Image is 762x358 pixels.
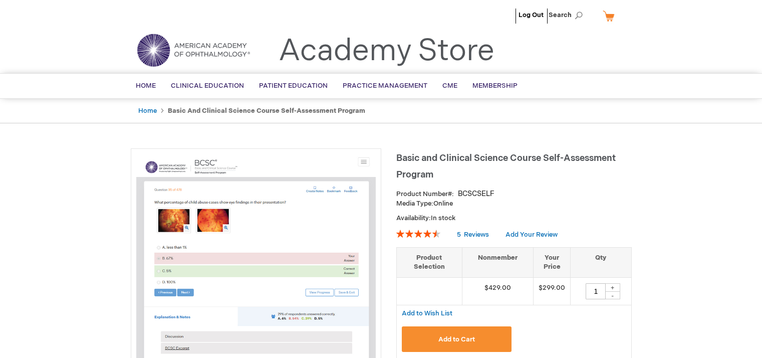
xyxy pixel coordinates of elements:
div: BCSCSELF [458,189,494,199]
th: Product Selection [397,247,462,277]
th: Qty [571,247,631,277]
a: Add Your Review [505,231,558,239]
span: Clinical Education [171,82,244,90]
button: Add to Cart [402,326,512,352]
span: Practice Management [343,82,427,90]
a: 5 Reviews [457,231,490,239]
th: Your Price [534,247,571,277]
p: Availability: [396,214,632,223]
div: + [605,283,620,292]
th: Nonmember [462,247,534,277]
a: Academy Store [279,33,494,69]
span: Membership [472,82,518,90]
strong: Media Type: [396,200,433,208]
span: Reviews [464,231,489,239]
span: CME [442,82,457,90]
span: Search [549,5,587,25]
p: Online [396,199,632,209]
strong: Product Number [396,190,454,198]
td: $429.00 [462,277,534,305]
span: In stock [431,214,455,222]
span: Basic and Clinical Science Course Self-Assessment Program [396,153,616,180]
td: $299.00 [534,277,571,305]
span: Add to Cart [438,335,475,343]
a: Log Out [519,11,544,19]
a: Home [138,107,157,115]
input: Qty [586,283,606,299]
span: Patient Education [259,82,328,90]
div: - [605,291,620,299]
a: Add to Wish List [402,309,452,317]
div: 92% [396,230,440,238]
span: 5 [457,231,461,239]
span: Home [136,82,156,90]
strong: Basic and Clinical Science Course Self-Assessment Program [168,107,365,115]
